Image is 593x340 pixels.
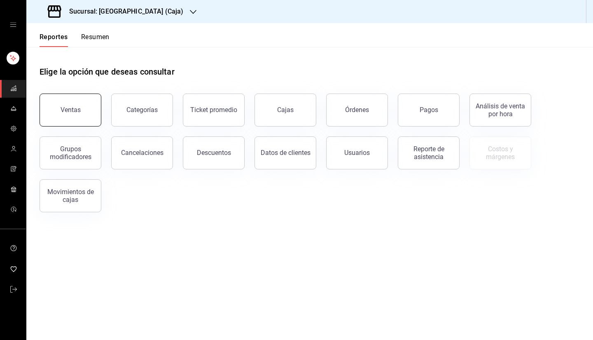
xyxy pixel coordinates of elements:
[111,94,173,127] button: Categorías
[10,21,16,28] button: open drawer
[475,145,526,161] div: Costos y márgenes
[40,179,101,212] button: Movimientos de cajas
[261,149,311,157] div: Datos de clientes
[469,94,531,127] button: Análisis de venta por hora
[475,102,526,118] div: Análisis de venta por hora
[183,136,245,169] button: Descuentos
[183,94,245,127] button: Ticket promedio
[45,145,96,161] div: Grupos modificadores
[40,94,101,127] button: Ventas
[81,33,110,47] button: Resumen
[398,136,460,169] button: Reporte de asistencia
[254,136,316,169] button: Datos de clientes
[121,149,163,157] div: Cancelaciones
[326,136,388,169] button: Usuarios
[277,106,294,114] div: Cajas
[126,106,158,114] div: Categorías
[40,33,110,47] div: navigation tabs
[420,106,438,114] div: Pagos
[469,136,531,169] button: Contrata inventarios para ver este reporte
[40,66,175,78] h1: Elige la opción que deseas consultar
[45,188,96,204] div: Movimientos de cajas
[326,94,388,127] button: Órdenes
[344,149,370,157] div: Usuarios
[111,136,173,169] button: Cancelaciones
[403,145,454,161] div: Reporte de asistencia
[345,106,369,114] div: Órdenes
[40,136,101,169] button: Grupos modificadores
[254,94,316,127] button: Cajas
[40,33,68,47] button: Reportes
[190,106,237,114] div: Ticket promedio
[61,106,81,114] div: Ventas
[197,149,231,157] div: Descuentos
[63,7,183,16] h3: Sucursal: [GEOGRAPHIC_DATA] (Caja)
[398,94,460,127] button: Pagos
